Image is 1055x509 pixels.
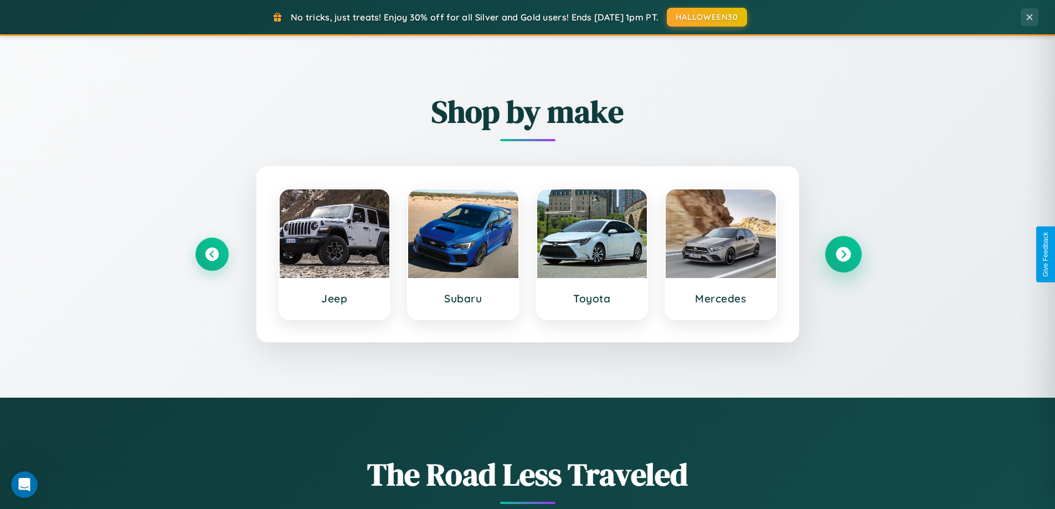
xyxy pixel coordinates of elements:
[667,8,747,27] button: HALLOWEEN30
[548,292,636,305] h3: Toyota
[195,453,860,496] h1: The Road Less Traveled
[419,292,507,305] h3: Subaru
[291,12,658,23] span: No tricks, just treats! Enjoy 30% off for all Silver and Gold users! Ends [DATE] 1pm PT.
[677,292,765,305] h3: Mercedes
[11,471,38,498] iframe: Intercom live chat
[291,292,379,305] h3: Jeep
[195,90,860,133] h2: Shop by make
[1042,232,1049,277] div: Give Feedback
